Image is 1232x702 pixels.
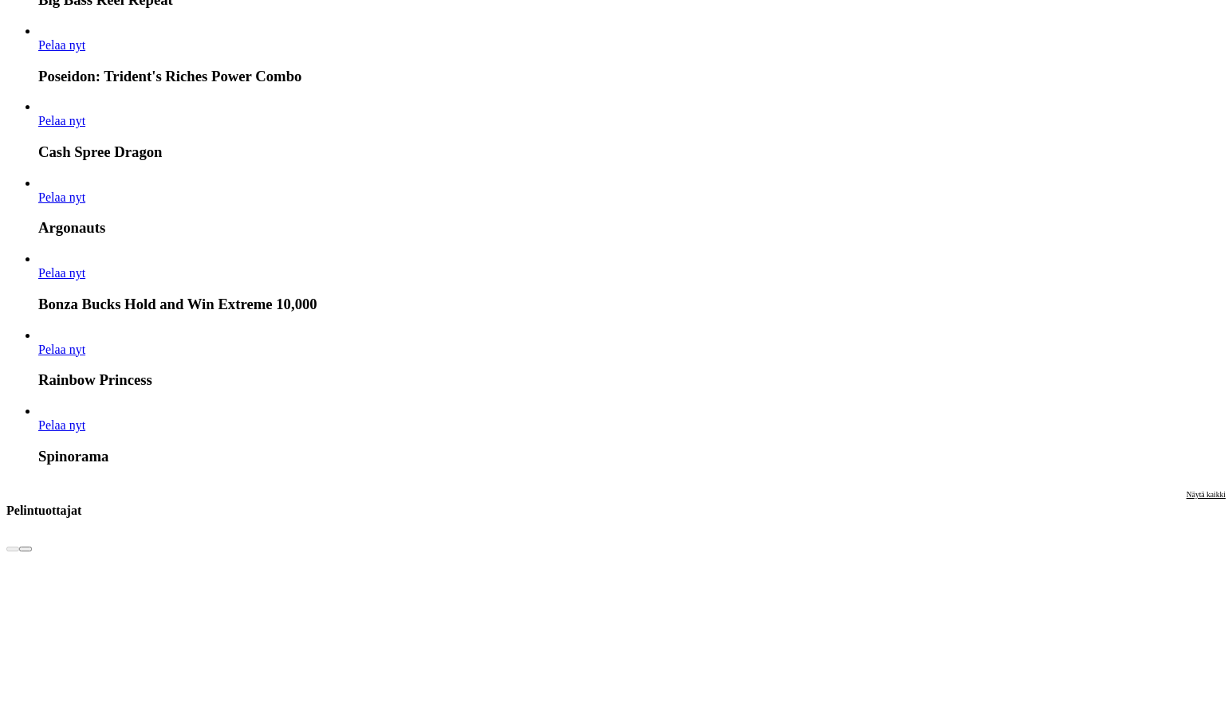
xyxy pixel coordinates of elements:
button: prev slide [6,547,19,551]
a: Poseidon: Trident's Riches Power Combo [38,38,85,52]
span: Pelaa nyt [38,418,85,432]
a: Cash Spree Dragon [38,114,85,127]
span: Pelaa nyt [38,266,85,280]
a: Bonza Bucks Hold and Win Extreme 10,000 [38,266,85,280]
span: Pelaa nyt [38,343,85,356]
span: Pelaa nyt [38,190,85,204]
span: Pelaa nyt [38,114,85,127]
h3: Pelintuottajat [6,503,81,518]
span: Pelaa nyt [38,38,85,52]
a: Rainbow Princess [38,343,85,356]
a: Argonauts [38,190,85,204]
button: next slide [19,547,32,551]
a: Näytä kaikki [1187,490,1226,531]
a: Spinorama [38,418,85,432]
span: Näytä kaikki [1187,490,1226,499]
